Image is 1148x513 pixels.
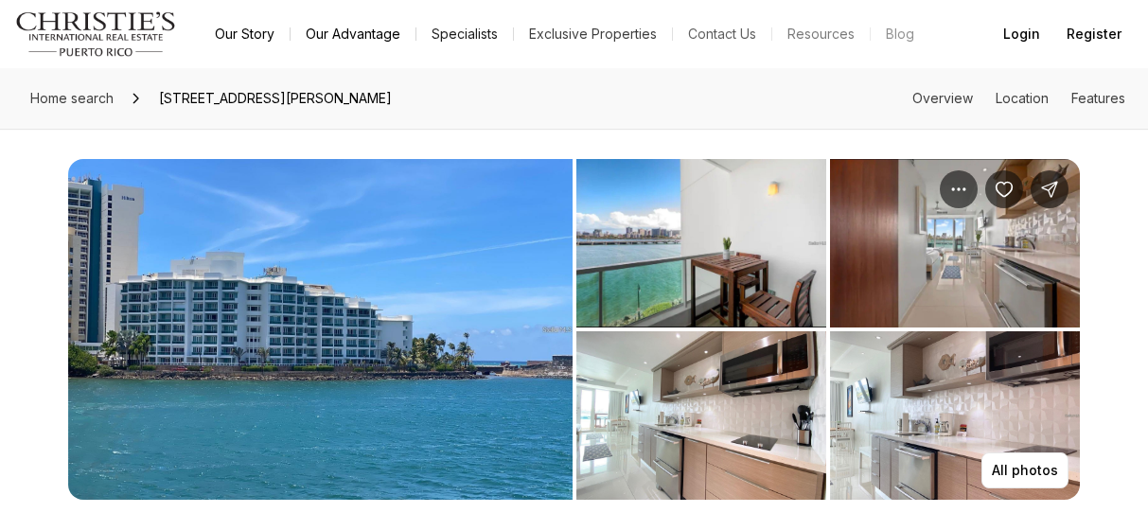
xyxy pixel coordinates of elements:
a: Skip to: Location [996,90,1049,106]
a: Skip to: Features [1071,90,1125,106]
button: Property options [940,170,978,208]
button: Register [1055,15,1133,53]
button: View image gallery [576,331,826,500]
button: Login [992,15,1051,53]
div: Listing Photos [68,159,1080,500]
a: Home search [23,83,121,114]
nav: Page section menu [912,91,1125,106]
button: View image gallery [576,159,826,327]
a: Blog [871,21,929,47]
a: Resources [772,21,870,47]
button: Save Property: 15 SAN GERÓMINO [985,170,1023,208]
span: Home search [30,90,114,106]
button: Contact Us [673,21,771,47]
li: 1 of 4 [68,159,573,500]
span: Login [1003,27,1040,42]
p: All photos [992,463,1058,478]
button: View image gallery [830,331,1080,500]
a: Our Story [200,21,290,47]
a: Skip to: Overview [912,90,973,106]
button: All photos [981,452,1069,488]
button: Share Property: 15 SAN GERÓMINO [1031,170,1069,208]
li: 2 of 4 [576,159,1081,500]
a: Our Advantage [291,21,415,47]
a: Specialists [416,21,513,47]
span: [STREET_ADDRESS][PERSON_NAME] [151,83,399,114]
a: Exclusive Properties [514,21,672,47]
button: View image gallery [830,159,1080,327]
span: Register [1067,27,1122,42]
img: logo [15,11,177,57]
button: View image gallery [68,159,573,500]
